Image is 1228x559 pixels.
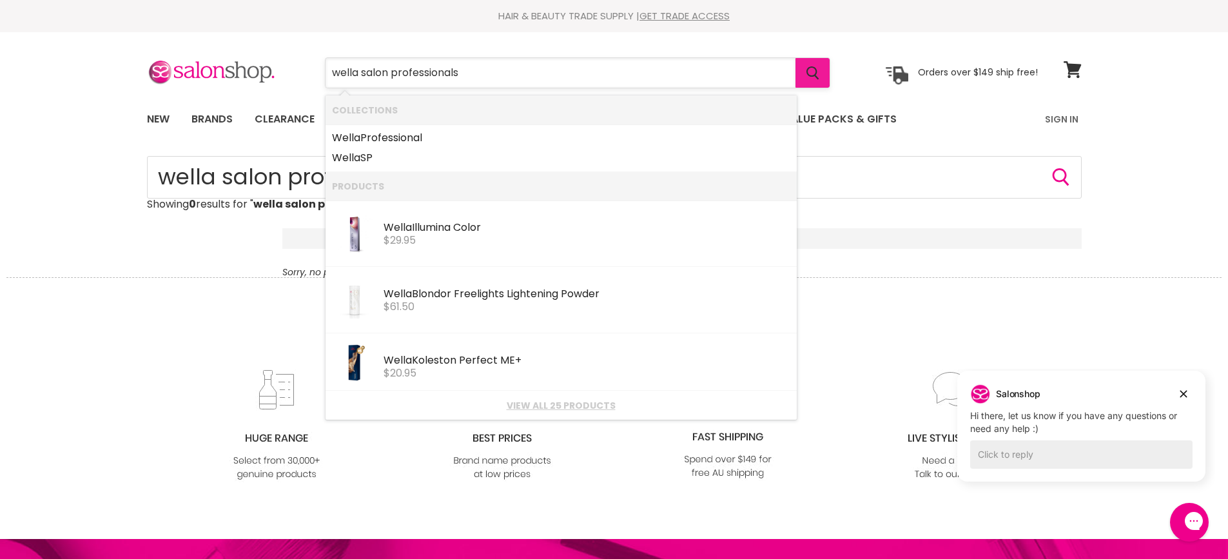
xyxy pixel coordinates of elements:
a: SP [332,148,790,168]
img: BL_FL_WLP_400_200x.jpg [336,273,373,328]
b: Wella [332,150,360,165]
nav: Main [131,101,1098,138]
li: Products: Wella Koleston Perfect ME+ [326,333,797,391]
a: New [137,106,179,133]
div: Blondor Freelights Lightening Powder [384,288,790,302]
form: Product [147,156,1082,199]
p: Showing results for " " [147,199,1082,210]
button: Search [795,58,830,88]
span: $20.95 [384,366,416,380]
li: Collections [326,95,797,124]
a: View all 25 products [332,400,790,411]
img: range2_8cf790d4-220e-469f-917d-a18fed3854b6.jpg [224,369,329,482]
b: Wella [332,130,360,145]
img: chat_c0a1c8f7-3133-4fc6-855f-7264552747f6.jpg [901,369,1006,482]
li: Products [326,172,797,201]
input: Search [326,58,795,88]
a: Brands [182,106,242,133]
ul: Main menu [137,101,972,138]
div: Illumina Color [384,222,790,235]
p: Orders over $149 ship free! [918,66,1038,78]
button: Search [1051,167,1071,188]
li: View All [326,391,797,420]
li: Collections: Wella SP [326,148,797,172]
b: Wella [384,353,412,368]
img: prices.jpg [450,369,554,482]
input: Search [147,156,1082,199]
h2: Why shop with Salonshop [6,277,1222,368]
form: Product [325,57,830,88]
a: Clearance [245,106,324,133]
a: Professional [332,128,790,148]
span: $61.50 [384,299,414,314]
a: GET TRADE ACCESS [639,9,730,23]
b: Wella [384,286,412,301]
em: Sorry, no products matched the keyword [282,266,465,279]
li: Products: Wella Illumina Color [326,201,797,267]
strong: 0 [189,197,196,211]
iframe: Gorgias live chat campaigns [948,369,1215,501]
a: Value Packs & Gifts [774,106,906,133]
strong: wella salon professionals volumnizing [253,197,464,211]
b: Wella [384,220,412,235]
a: Sign In [1037,106,1086,133]
iframe: Gorgias live chat messenger [1164,498,1215,546]
img: 819830_200x.png [332,340,377,385]
li: Products: Wella Blondor Freelights Lightening Powder [326,267,797,333]
img: Illumina_Tube_200x.jpg [336,207,373,261]
span: $29.95 [384,233,416,248]
div: HAIR & BEAUTY TRADE SUPPLY | [131,10,1098,23]
li: Collections: Wella Professional [326,124,797,148]
div: Koleston Perfect ME+ [384,355,790,368]
img: fast.jpg [676,368,780,481]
